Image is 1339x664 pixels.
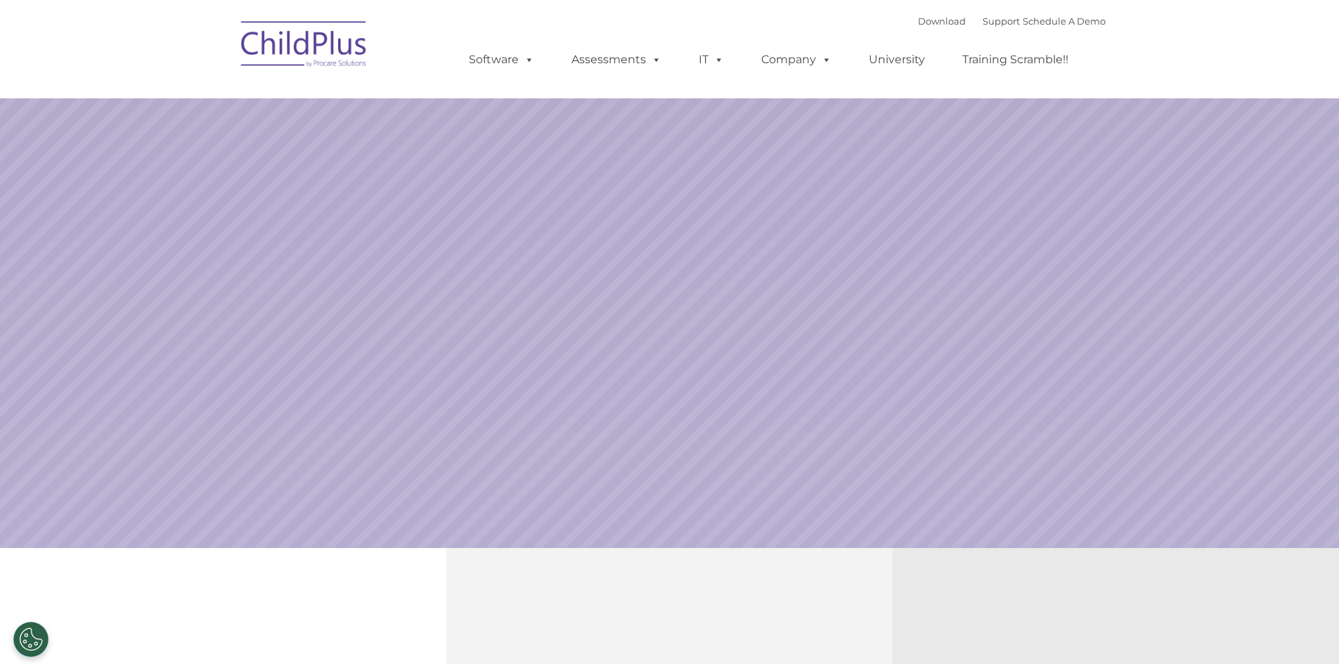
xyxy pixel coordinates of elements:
[983,15,1020,27] a: Support
[1023,15,1106,27] a: Schedule A Demo
[918,15,966,27] a: Download
[685,46,738,74] a: IT
[855,46,939,74] a: University
[234,11,375,82] img: ChildPlus by Procare Solutions
[557,46,675,74] a: Assessments
[747,46,846,74] a: Company
[948,46,1082,74] a: Training Scramble!!
[13,622,48,657] button: Cookies Settings
[918,15,1106,27] font: |
[455,46,548,74] a: Software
